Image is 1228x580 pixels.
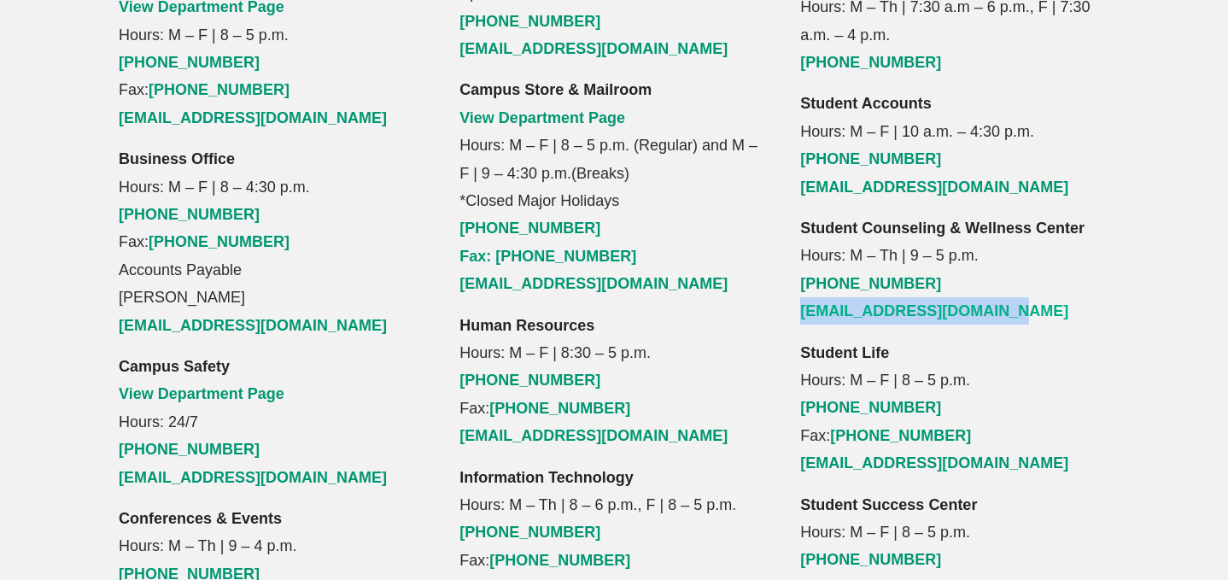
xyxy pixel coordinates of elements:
[800,339,1109,477] p: Hours: M – F | 8 – 5 p.m. Fax:
[489,552,630,569] a: [PHONE_NUMBER]
[800,302,1068,319] a: [EMAIL_ADDRESS][DOMAIN_NAME]
[119,469,387,486] a: [EMAIL_ADDRESS][DOMAIN_NAME]
[459,13,600,30] a: [PHONE_NUMBER]
[459,469,634,486] strong: Information Technology
[119,510,282,527] strong: Conferences & Events
[459,312,769,450] p: Hours: M – F | 8:30 – 5 p.m. Fax:
[800,95,931,112] strong: Student Accounts
[459,524,600,541] a: [PHONE_NUMBER]
[459,220,600,237] a: [PHONE_NUMBER]
[800,179,1068,196] a: [EMAIL_ADDRESS][DOMAIN_NAME]
[800,344,889,361] strong: Student Life
[800,399,941,416] a: [PHONE_NUMBER]
[459,248,636,265] a: Fax: [PHONE_NUMBER]
[459,40,728,57] a: [EMAIL_ADDRESS][DOMAIN_NAME]
[800,150,941,167] a: [PHONE_NUMBER]
[800,551,941,568] a: [PHONE_NUMBER]
[800,496,977,513] strong: Student Success Center
[119,54,260,71] a: [PHONE_NUMBER]
[800,454,1068,472] a: [EMAIL_ADDRESS][DOMAIN_NAME]
[119,145,428,339] p: Hours: M – F | 8 – 4:30 p.m. Fax: Accounts Payable [PERSON_NAME]
[800,220,1085,237] strong: Student Counseling & Wellness Center
[149,233,289,250] a: [PHONE_NUMBER]
[489,400,630,417] a: [PHONE_NUMBER]
[119,317,387,334] a: [EMAIL_ADDRESS][DOMAIN_NAME]
[119,358,230,375] strong: Campus Safety
[119,441,260,458] a: [PHONE_NUMBER]
[119,150,235,167] strong: Business Office
[800,90,1109,201] p: Hours: M – F | 10 a.m. – 4:30 p.m.
[149,81,289,98] a: [PHONE_NUMBER]
[459,317,594,334] strong: Human Resources
[119,353,428,491] p: Hours: 24/7
[119,385,284,402] a: View Department Page
[459,275,728,292] a: [EMAIL_ADDRESS][DOMAIN_NAME]
[830,427,971,444] a: [PHONE_NUMBER]
[459,81,652,98] strong: Campus Store & Mailroom
[800,54,941,71] a: [PHONE_NUMBER]
[800,275,941,292] a: [PHONE_NUMBER]
[800,214,1109,325] p: Hours: M – Th | 9 – 5 p.m.
[119,206,260,223] a: [PHONE_NUMBER]
[459,109,625,126] a: View Department Page
[119,109,387,126] a: [EMAIL_ADDRESS][DOMAIN_NAME]
[459,76,769,297] p: Hours: M – F | 8 – 5 p.m. (Regular) and M – F | 9 – 4:30 p.m.(Breaks) *Closed Major Holidays
[459,372,600,389] a: [PHONE_NUMBER]
[459,427,728,444] a: [EMAIL_ADDRESS][DOMAIN_NAME]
